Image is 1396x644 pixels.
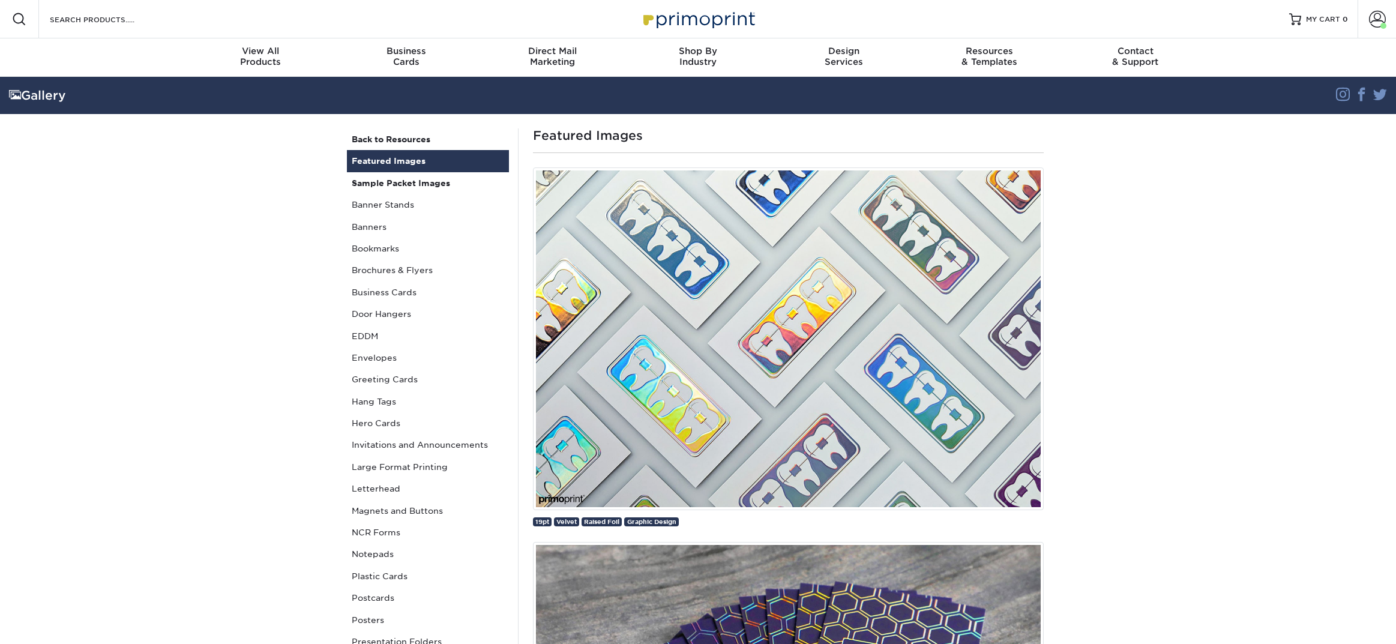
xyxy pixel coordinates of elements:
[1062,46,1208,67] div: & Support
[347,303,509,325] a: Door Hangers
[638,6,758,32] img: Primoprint
[480,38,625,77] a: Direct MailMarketing
[624,517,678,526] a: Graphic Design
[352,156,426,166] strong: Featured Images
[352,178,450,188] strong: Sample Packet Images
[49,12,166,26] input: SEARCH PRODUCTS.....
[347,412,509,434] a: Hero Cards
[533,517,552,526] a: 19pt
[625,46,771,56] span: Shop By
[1062,38,1208,77] a: Contact& Support
[347,391,509,412] a: Hang Tags
[347,456,509,478] a: Large Format Printing
[347,259,509,281] a: Brochures & Flyers
[1062,46,1208,56] span: Contact
[347,347,509,369] a: Envelopes
[347,587,509,609] a: Postcards
[533,167,1044,510] img: Custom Holographic Business Card designed by Primoprint.
[347,216,509,238] a: Banners
[535,518,549,525] span: 19pt
[334,46,480,67] div: Cards
[480,46,625,67] div: Marketing
[334,38,480,77] a: BusinessCards
[771,46,916,67] div: Services
[334,46,480,56] span: Business
[554,517,579,526] a: Velvet
[347,500,509,522] a: Magnets and Buttons
[188,46,334,56] span: View All
[347,522,509,543] a: NCR Forms
[188,46,334,67] div: Products
[625,46,771,67] div: Industry
[916,46,1062,67] div: & Templates
[347,281,509,303] a: Business Cards
[1306,14,1340,25] span: MY CART
[347,434,509,456] a: Invitations and Announcements
[347,543,509,565] a: Notepads
[582,517,622,526] a: Raised Foil
[556,518,577,525] span: Velvet
[347,565,509,587] a: Plastic Cards
[771,46,916,56] span: Design
[188,38,334,77] a: View AllProducts
[480,46,625,56] span: Direct Mail
[625,38,771,77] a: Shop ByIndustry
[1343,15,1348,23] span: 0
[584,518,619,525] span: Raised Foil
[347,194,509,215] a: Banner Stands
[347,128,509,150] a: Back to Resources
[347,478,509,499] a: Letterhead
[533,128,1044,143] h1: Featured Images
[347,238,509,259] a: Bookmarks
[347,150,509,172] a: Featured Images
[347,609,509,631] a: Posters
[771,38,916,77] a: DesignServices
[347,325,509,347] a: EDDM
[627,518,676,525] span: Graphic Design
[916,46,1062,56] span: Resources
[916,38,1062,77] a: Resources& Templates
[347,172,509,194] a: Sample Packet Images
[347,369,509,390] a: Greeting Cards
